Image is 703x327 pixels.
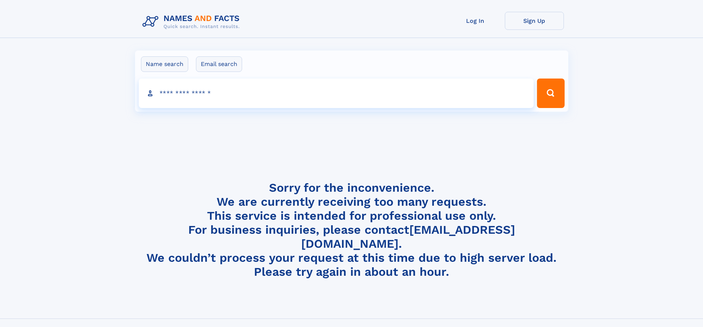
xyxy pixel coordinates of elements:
[301,223,515,251] a: [EMAIL_ADDRESS][DOMAIN_NAME]
[139,181,564,279] h4: Sorry for the inconvenience. We are currently receiving too many requests. This service is intend...
[141,56,188,72] label: Name search
[505,12,564,30] a: Sign Up
[446,12,505,30] a: Log In
[139,79,534,108] input: search input
[537,79,564,108] button: Search Button
[139,12,246,32] img: Logo Names and Facts
[196,56,242,72] label: Email search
